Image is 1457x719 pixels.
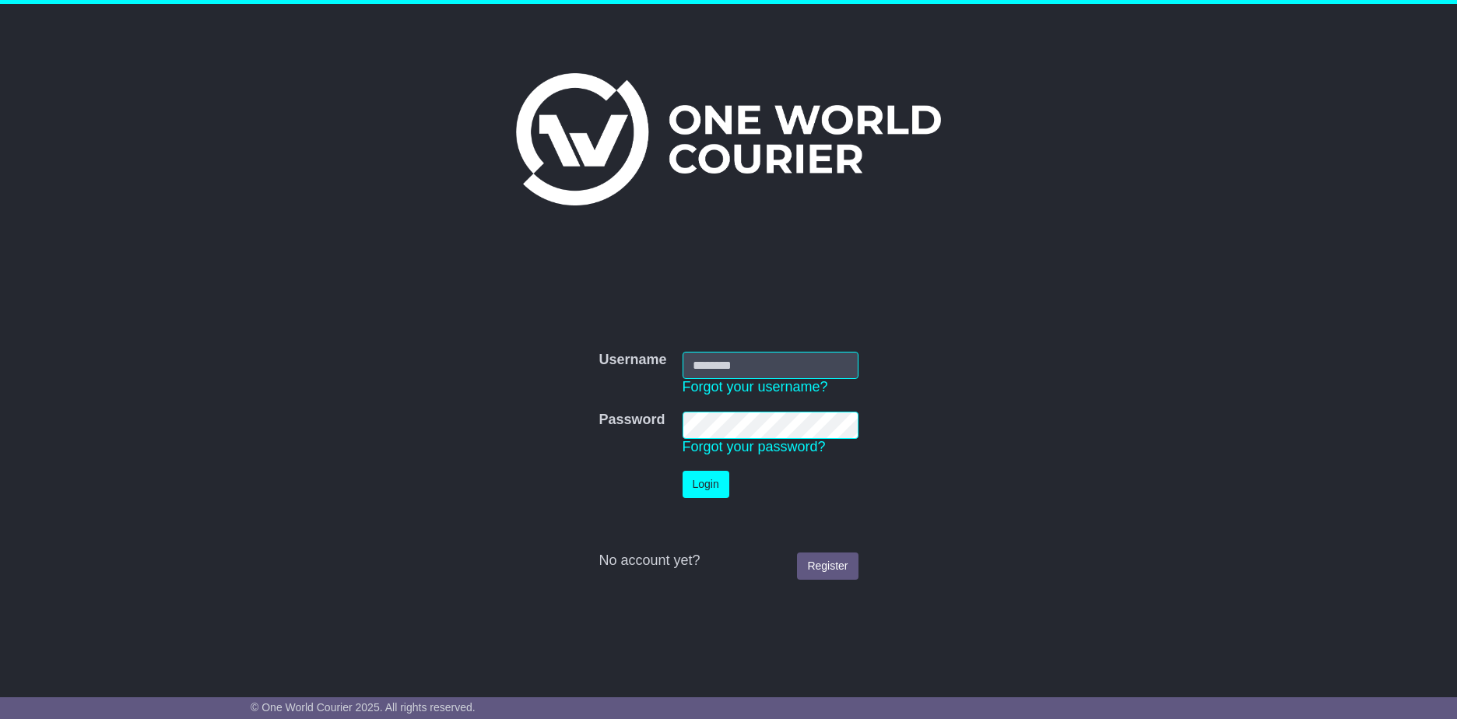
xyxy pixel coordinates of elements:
img: One World [516,73,941,205]
label: Username [599,352,666,369]
a: Register [797,552,858,580]
span: © One World Courier 2025. All rights reserved. [251,701,476,714]
button: Login [683,471,729,498]
a: Forgot your password? [683,439,826,454]
label: Password [599,412,665,429]
a: Forgot your username? [683,379,828,395]
div: No account yet? [599,552,858,570]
